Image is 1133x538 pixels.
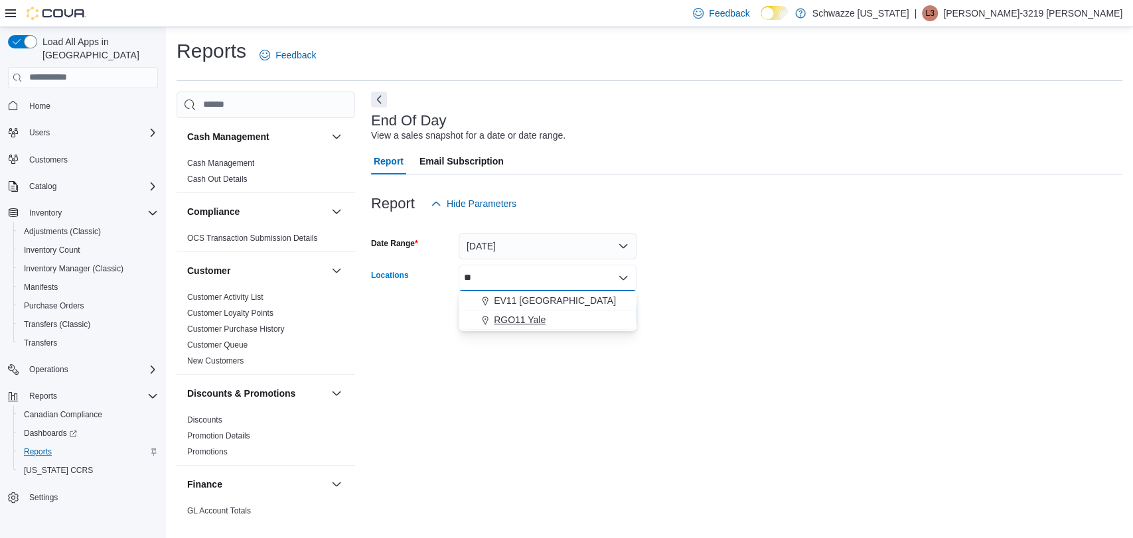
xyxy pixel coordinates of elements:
[371,238,418,249] label: Date Range
[187,415,222,425] a: Discounts
[187,308,273,318] span: Customer Loyalty Points
[459,291,637,310] button: EV11 [GEOGRAPHIC_DATA]
[29,492,58,503] span: Settings
[19,261,158,277] span: Inventory Manager (Classic)
[187,324,285,334] a: Customer Purchase History
[27,7,86,20] img: Cova
[13,259,163,278] button: Inventory Manager (Classic)
[29,208,62,218] span: Inventory
[371,270,409,281] label: Locations
[19,242,86,258] a: Inventory Count
[24,178,158,194] span: Catalog
[19,335,158,351] span: Transfers
[24,338,57,348] span: Transfers
[187,158,254,168] span: Cash Management
[177,230,355,251] div: Compliance
[29,391,57,401] span: Reports
[24,301,84,311] span: Purchase Orders
[709,7,749,20] span: Feedback
[24,490,63,505] a: Settings
[19,279,158,295] span: Manifests
[187,292,264,303] span: Customer Activity List
[187,340,248,350] span: Customer Queue
[187,205,240,218] h3: Compliance
[187,264,230,277] h3: Customer
[187,174,248,184] a: Cash Out Details
[3,360,163,379] button: Operations
[812,5,909,21] p: Schwazze [US_STATE]
[19,224,158,239] span: Adjustments (Classic)
[13,297,163,315] button: Purchase Orders
[24,428,77,438] span: Dashboards
[3,204,163,222] button: Inventory
[24,152,73,168] a: Customers
[187,478,326,491] button: Finance
[187,356,244,366] a: New Customers
[187,174,248,184] span: Cash Out Details
[187,431,250,440] a: Promotion Details
[24,489,158,505] span: Settings
[618,273,629,283] button: Close list of options
[24,205,67,221] button: Inventory
[371,196,415,212] h3: Report
[24,98,158,114] span: Home
[29,127,50,138] span: Users
[19,444,158,460] span: Reports
[19,335,62,351] a: Transfers
[177,289,355,374] div: Customer
[13,461,163,480] button: [US_STATE] CCRS
[459,233,637,259] button: [DATE]
[187,521,245,532] span: GL Transactions
[187,506,251,515] a: GL Account Totals
[19,444,57,460] a: Reports
[3,96,163,115] button: Home
[24,362,158,377] span: Operations
[19,425,158,441] span: Dashboards
[761,6,789,20] input: Dark Mode
[187,446,228,457] span: Promotions
[3,177,163,196] button: Catalog
[37,35,158,62] span: Load All Apps in [GEOGRAPHIC_DATA]
[447,197,516,210] span: Hide Parameters
[13,222,163,241] button: Adjustments (Classic)
[925,5,934,21] span: L3
[13,442,163,461] button: Reports
[187,324,285,334] span: Customer Purchase History
[943,5,1122,21] p: [PERSON_NAME]-3219 [PERSON_NAME]
[371,129,566,143] div: View a sales snapshot for a date or date range.
[24,205,158,221] span: Inventory
[19,425,82,441] a: Dashboards
[13,315,163,334] button: Transfers (Classic)
[922,5,938,21] div: Logan-3219 Rossell
[19,462,98,478] a: [US_STATE] CCRS
[914,5,917,21] p: |
[19,462,158,478] span: Washington CCRS
[13,278,163,297] button: Manifests
[254,42,321,68] a: Feedback
[29,101,50,111] span: Home
[187,387,295,400] h3: Discounts & Promotions
[24,125,158,141] span: Users
[187,130,326,143] button: Cash Management
[459,310,637,330] button: RGO11 Yale
[329,204,344,220] button: Compliance
[3,150,163,169] button: Customers
[24,178,62,194] button: Catalog
[19,261,129,277] a: Inventory Manager (Classic)
[24,319,90,330] span: Transfers (Classic)
[24,226,101,237] span: Adjustments (Classic)
[13,424,163,442] a: Dashboards
[19,279,63,295] a: Manifests
[3,488,163,507] button: Settings
[24,362,74,377] button: Operations
[24,465,93,476] span: [US_STATE] CCRS
[24,245,80,255] span: Inventory Count
[29,155,68,165] span: Customers
[24,446,52,457] span: Reports
[329,263,344,279] button: Customer
[24,388,158,404] span: Reports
